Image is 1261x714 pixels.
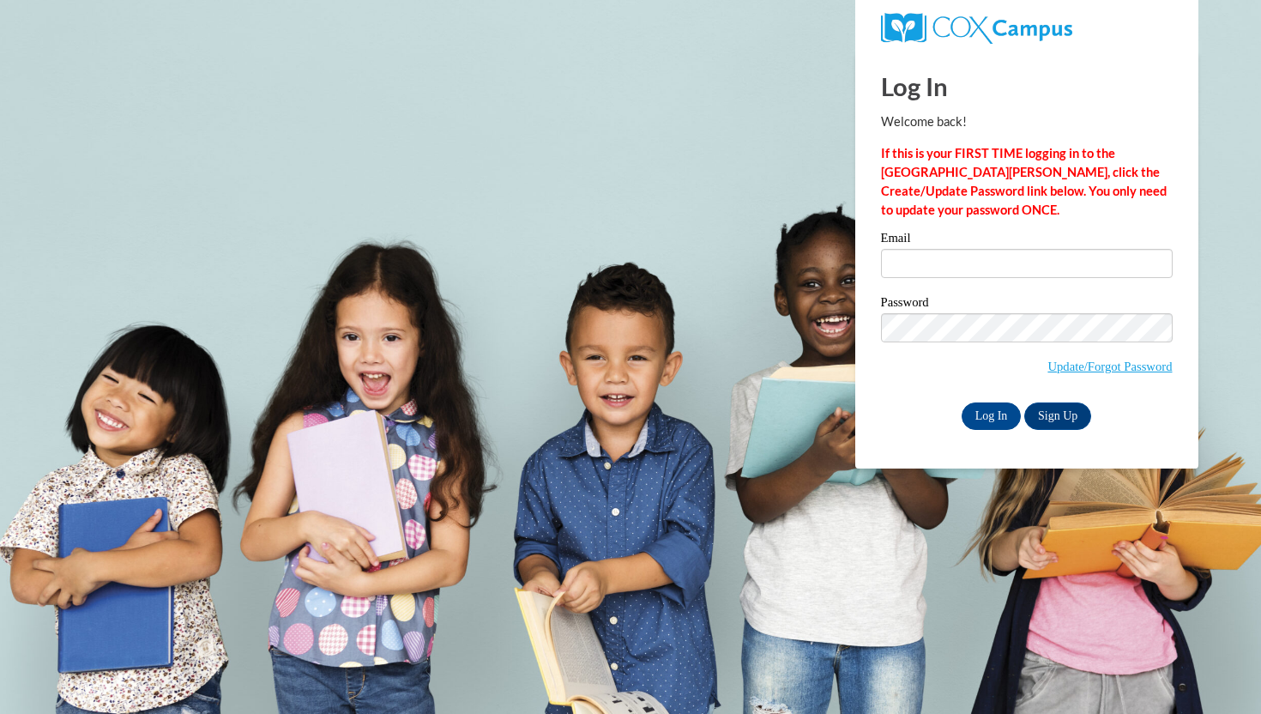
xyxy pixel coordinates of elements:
label: Password [881,296,1173,313]
a: COX Campus [881,20,1072,34]
label: Email [881,232,1173,249]
a: Sign Up [1024,402,1091,430]
img: COX Campus [881,13,1072,44]
h1: Log In [881,69,1173,104]
p: Welcome back! [881,112,1173,131]
input: Log In [962,402,1022,430]
a: Update/Forgot Password [1047,360,1172,373]
strong: If this is your FIRST TIME logging in to the [GEOGRAPHIC_DATA][PERSON_NAME], click the Create/Upd... [881,146,1167,217]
